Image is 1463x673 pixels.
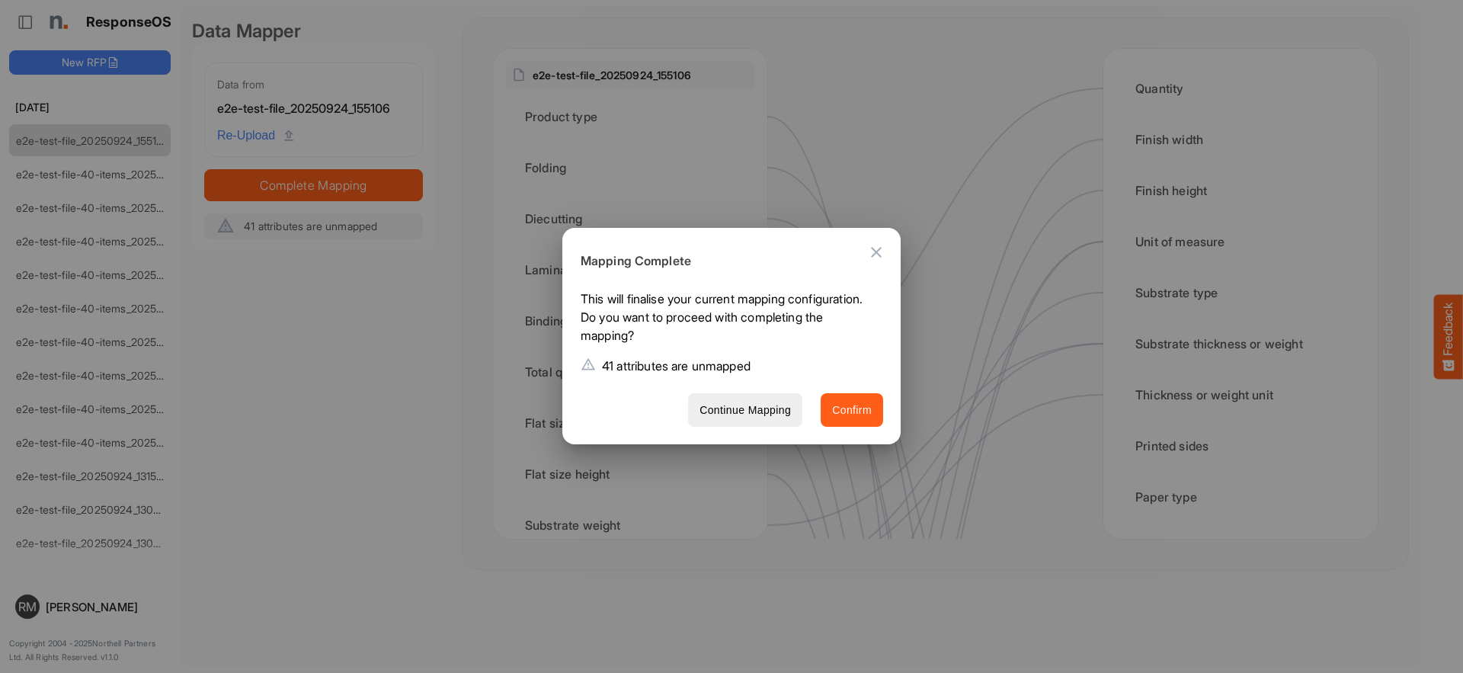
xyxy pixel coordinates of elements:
[581,290,871,351] p: This will finalise your current mapping configuration. Do you want to proceed with completing the...
[688,393,802,428] button: Continue Mapping
[581,252,871,271] h6: Mapping Complete
[858,234,895,271] button: Close dialog
[821,393,883,428] button: Confirm
[602,357,751,375] p: 41 attributes are unmapped
[832,401,872,420] span: Confirm
[699,401,791,420] span: Continue Mapping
